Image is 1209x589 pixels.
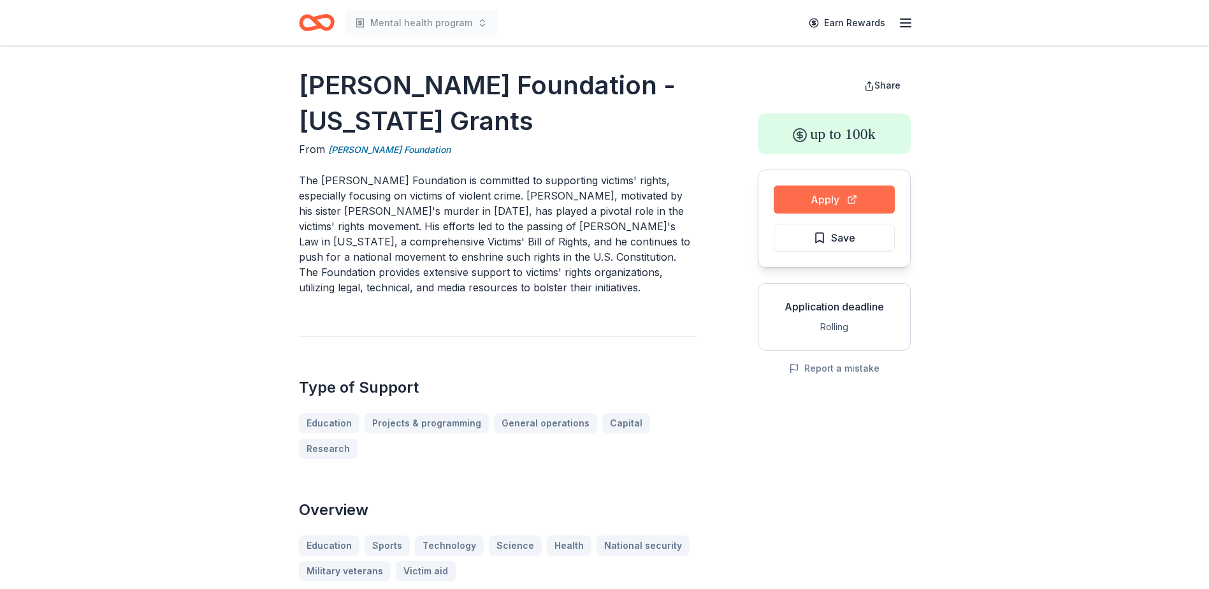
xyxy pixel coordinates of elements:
[365,413,489,433] a: Projects & programming
[831,229,855,246] span: Save
[299,142,697,157] div: From
[854,73,911,98] button: Share
[774,185,895,214] button: Apply
[758,113,911,154] div: up to 100k
[494,413,597,433] a: General operations
[299,413,359,433] a: Education
[299,500,697,520] h2: Overview
[774,224,895,252] button: Save
[789,361,880,376] button: Report a mistake
[299,439,358,459] a: Research
[801,11,893,34] a: Earn Rewards
[299,377,697,398] h2: Type of Support
[874,80,901,91] span: Share
[299,173,697,295] p: The [PERSON_NAME] Foundation is committed to supporting victims' rights, especially focusing on v...
[299,8,335,38] a: Home
[328,142,451,157] a: [PERSON_NAME] Foundation
[602,413,650,433] a: Capital
[345,10,498,36] button: Mental health program
[769,299,900,314] div: Application deadline
[299,68,697,139] h1: [PERSON_NAME] Foundation - [US_STATE] Grants
[769,319,900,335] div: Rolling
[370,15,472,31] span: Mental health program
